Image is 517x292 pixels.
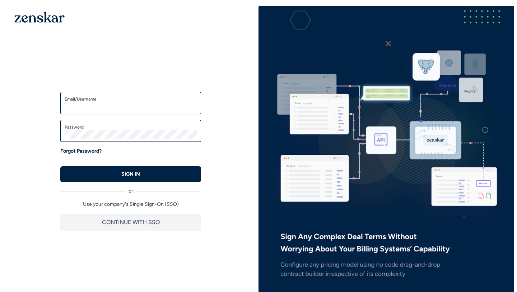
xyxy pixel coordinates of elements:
[65,96,197,102] label: Email/Username
[65,124,197,130] label: Password
[60,201,201,208] p: Use your company's Single Sign-On (SSO)
[60,214,201,231] button: CONTINUE WITH SSO
[60,182,201,195] div: or
[121,171,140,178] p: SIGN IN
[60,148,102,155] a: Forgot Password?
[14,11,65,23] img: 1OGAJ2xQqyY4LXKgY66KYq0eOWRCkrZdAb3gUhuVAqdWPZE9SRJmCz+oDMSn4zDLXe31Ii730ItAGKgCKgCCgCikA4Av8PJUP...
[60,166,201,182] button: SIGN IN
